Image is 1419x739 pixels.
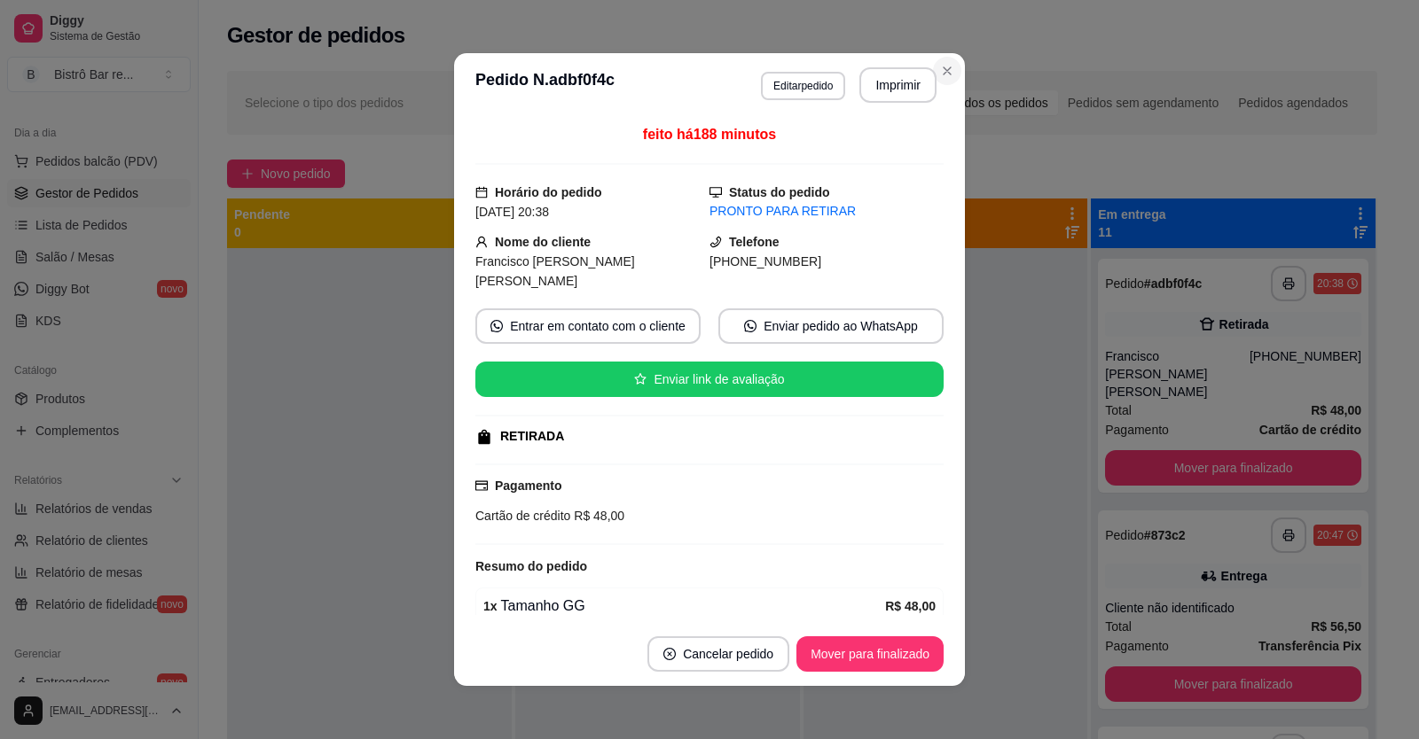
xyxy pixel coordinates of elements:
div: Tamanho GG [483,595,885,617]
strong: 1 x [483,599,498,613]
strong: Telefone [729,235,780,249]
strong: Resumo do pedido [475,559,587,573]
button: Imprimir [859,67,937,103]
h3: Pedido N. adbf0f4c [475,67,615,103]
button: whats-appEnviar pedido ao WhatsApp [718,308,944,344]
strong: R$ 48,00 [885,599,936,613]
button: starEnviar link de avaliação [475,362,944,397]
div: PRONTO PARA RETIRAR [709,202,944,221]
strong: Pagamento [495,478,561,493]
span: credit-card [475,479,488,492]
span: Francisco [PERSON_NAME] [PERSON_NAME] [475,254,635,288]
span: Cartão de crédito [475,509,570,523]
button: Editarpedido [761,72,845,100]
strong: Nome do cliente [495,235,591,249]
span: feito há 188 minutos [643,127,776,142]
strong: Horário do pedido [495,185,602,199]
span: user [475,236,488,248]
span: whats-app [490,320,503,332]
button: close-circleCancelar pedido [647,636,789,672]
span: whats-app [744,320,757,332]
div: RETIRADA [500,427,564,446]
button: whats-appEntrar em contato com o cliente [475,308,701,344]
button: Close [933,57,961,85]
strong: Status do pedido [729,185,830,199]
span: calendar [475,186,488,198]
span: desktop [709,186,722,198]
span: star [634,373,647,385]
span: R$ 48,00 [570,509,624,523]
span: phone [709,236,722,248]
span: [DATE] 20:38 [475,205,549,219]
span: [PHONE_NUMBER] [709,254,821,268]
button: Mover para finalizado [796,636,944,672]
span: close-circle [663,648,676,660]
